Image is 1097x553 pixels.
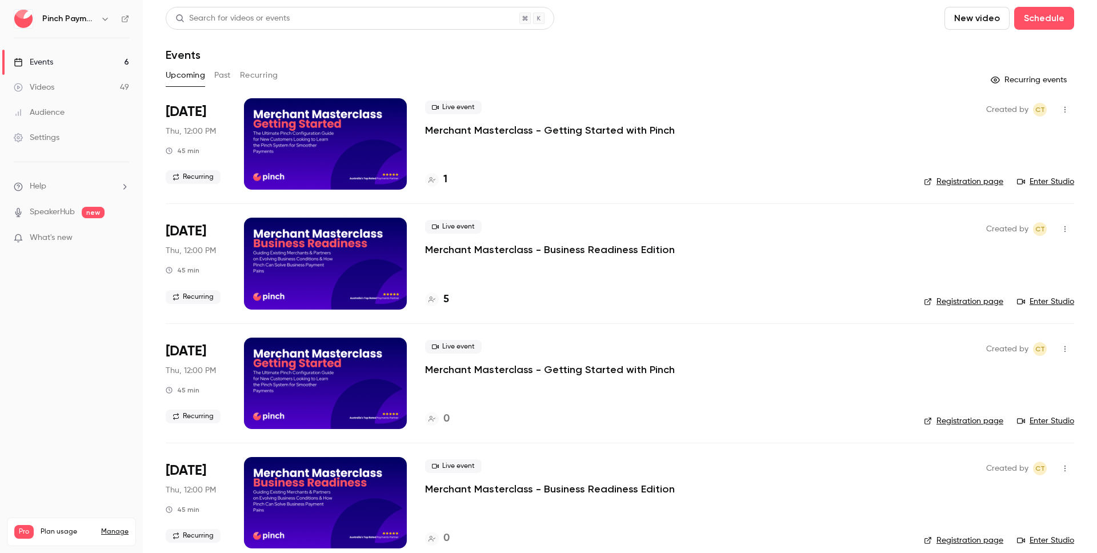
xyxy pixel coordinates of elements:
a: 0 [425,411,450,427]
span: Plan usage [41,527,94,536]
iframe: Noticeable Trigger [115,233,129,243]
div: Oct 16 Thu, 12:00 PM (Australia/Brisbane) [166,98,226,190]
span: CT [1035,342,1045,356]
span: Cameron Taylor [1033,462,1047,475]
div: 45 min [166,505,199,514]
span: Pro [14,525,34,539]
h1: Events [166,48,201,62]
span: Help [30,181,46,193]
span: Live event [425,220,482,234]
div: 45 min [166,266,199,275]
span: Cameron Taylor [1033,222,1047,236]
span: Created by [986,103,1028,117]
a: Merchant Masterclass - Business Readiness Edition [425,482,675,496]
h4: 5 [443,292,449,307]
span: [DATE] [166,342,206,360]
div: 45 min [166,146,199,155]
a: Registration page [924,176,1003,187]
span: Created by [986,342,1028,356]
a: Registration page [924,535,1003,546]
div: Nov 27 Thu, 12:00 PM (Australia/Brisbane) [166,457,226,548]
span: Recurring [166,410,221,423]
button: New video [944,7,1010,30]
span: [DATE] [166,462,206,480]
a: Enter Studio [1017,535,1074,546]
a: Registration page [924,415,1003,427]
a: Manage [101,527,129,536]
a: Enter Studio [1017,296,1074,307]
div: 45 min [166,386,199,395]
div: Oct 30 Thu, 12:00 PM (Australia/Brisbane) [166,218,226,309]
span: Cameron Taylor [1033,342,1047,356]
button: Schedule [1014,7,1074,30]
span: Thu, 12:00 PM [166,484,216,496]
div: Events [14,57,53,68]
a: SpeakerHub [30,206,75,218]
span: Recurring [166,170,221,184]
button: Upcoming [166,66,205,85]
span: Live event [425,340,482,354]
a: Merchant Masterclass - Getting Started with Pinch [425,363,675,376]
span: Live event [425,459,482,473]
span: [DATE] [166,222,206,241]
div: Audience [14,107,65,118]
h4: 0 [443,531,450,546]
a: 0 [425,531,450,546]
span: Recurring [166,290,221,304]
span: Live event [425,101,482,114]
span: [DATE] [166,103,206,121]
span: Created by [986,462,1028,475]
span: Cameron Taylor [1033,103,1047,117]
span: new [82,207,105,218]
a: Enter Studio [1017,415,1074,427]
div: Search for videos or events [175,13,290,25]
span: Thu, 12:00 PM [166,365,216,376]
button: Recurring events [986,71,1074,89]
a: Merchant Masterclass - Getting Started with Pinch [425,123,675,137]
div: Nov 13 Thu, 12:00 PM (Australia/Brisbane) [166,338,226,429]
button: Past [214,66,231,85]
h4: 0 [443,411,450,427]
div: Settings [14,132,59,143]
span: Thu, 12:00 PM [166,245,216,257]
span: CT [1035,222,1045,236]
span: Created by [986,222,1028,236]
div: Videos [14,82,54,93]
span: What's new [30,232,73,244]
img: Pinch Payments [14,10,33,28]
span: Recurring [166,529,221,543]
a: Enter Studio [1017,176,1074,187]
a: Merchant Masterclass - Business Readiness Edition [425,243,675,257]
button: Recurring [240,66,278,85]
span: CT [1035,462,1045,475]
h6: Pinch Payments [42,13,96,25]
span: CT [1035,103,1045,117]
span: Thu, 12:00 PM [166,126,216,137]
h4: 1 [443,172,447,187]
a: 1 [425,172,447,187]
a: 5 [425,292,449,307]
a: Registration page [924,296,1003,307]
li: help-dropdown-opener [14,181,129,193]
